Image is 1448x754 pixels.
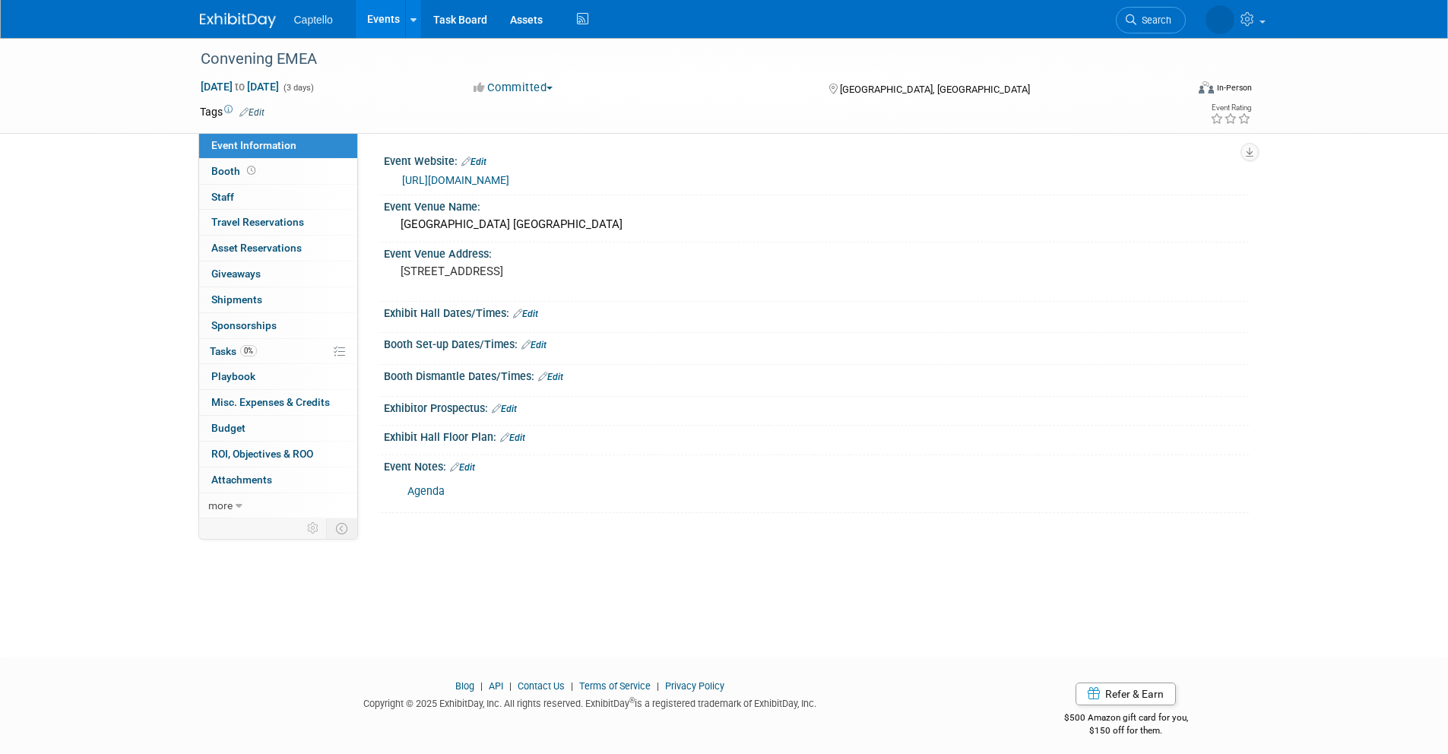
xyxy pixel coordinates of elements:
[1136,14,1171,26] span: Search
[199,467,357,493] a: Attachments
[518,680,565,692] a: Contact Us
[840,84,1030,95] span: [GEOGRAPHIC_DATA], [GEOGRAPHIC_DATA]
[211,191,234,203] span: Staff
[538,372,563,382] a: Edit
[200,104,265,119] td: Tags
[211,165,258,177] span: Booth
[1210,104,1251,112] div: Event Rating
[211,216,304,228] span: Travel Reservations
[200,13,276,28] img: ExhibitDay
[1076,683,1176,705] a: Refer & Earn
[211,319,277,331] span: Sponsorships
[239,107,265,118] a: Edit
[1003,702,1249,737] div: $500 Amazon gift card for you,
[199,159,357,184] a: Booth
[455,680,474,692] a: Blog
[1199,81,1214,93] img: Format-Inperson.png
[199,493,357,518] a: more
[211,268,261,280] span: Giveaways
[521,340,547,350] a: Edit
[199,390,357,415] a: Misc. Expenses & Credits
[384,150,1249,169] div: Event Website:
[1003,724,1249,737] div: $150 off for them.
[240,345,257,356] span: 0%
[407,485,445,498] a: Agenda
[489,680,503,692] a: API
[199,442,357,467] a: ROI, Objectives & ROO
[211,422,246,434] span: Budget
[211,474,272,486] span: Attachments
[199,133,357,158] a: Event Information
[199,416,357,441] a: Budget
[513,309,538,319] a: Edit
[200,80,280,93] span: [DATE] [DATE]
[211,242,302,254] span: Asset Reservations
[500,432,525,443] a: Edit
[505,680,515,692] span: |
[1206,5,1234,34] img: Mackenzie Hood
[579,680,651,692] a: Terms of Service
[210,345,257,357] span: Tasks
[1116,7,1186,33] a: Search
[1096,79,1253,102] div: Event Format
[567,680,577,692] span: |
[653,680,663,692] span: |
[384,333,1249,353] div: Booth Set-up Dates/Times:
[199,364,357,389] a: Playbook
[384,195,1249,214] div: Event Venue Name:
[450,462,475,473] a: Edit
[665,680,724,692] a: Privacy Policy
[384,365,1249,385] div: Booth Dismantle Dates/Times:
[468,80,559,96] button: Committed
[211,448,313,460] span: ROI, Objectives & ROO
[384,426,1249,445] div: Exhibit Hall Floor Plan:
[233,81,247,93] span: to
[244,165,258,176] span: Booth not reserved yet
[384,242,1249,261] div: Event Venue Address:
[492,404,517,414] a: Edit
[199,339,357,364] a: Tasks0%
[199,261,357,287] a: Giveaways
[1216,82,1252,93] div: In-Person
[477,680,486,692] span: |
[199,210,357,235] a: Travel Reservations
[300,518,327,538] td: Personalize Event Tab Strip
[402,174,509,186] a: [URL][DOMAIN_NAME]
[211,139,296,151] span: Event Information
[199,313,357,338] a: Sponsorships
[282,83,314,93] span: (3 days)
[211,370,255,382] span: Playbook
[326,518,357,538] td: Toggle Event Tabs
[199,185,357,210] a: Staff
[208,499,233,512] span: more
[199,236,357,261] a: Asset Reservations
[199,287,357,312] a: Shipments
[629,696,635,705] sup: ®
[384,397,1249,417] div: Exhibitor Prospectus:
[211,396,330,408] span: Misc. Expenses & Credits
[211,293,262,306] span: Shipments
[395,213,1237,236] div: [GEOGRAPHIC_DATA] [GEOGRAPHIC_DATA]
[384,455,1249,475] div: Event Notes:
[294,14,333,26] span: Captello
[195,46,1163,73] div: Convening EMEA
[200,693,981,711] div: Copyright © 2025 ExhibitDay, Inc. All rights reserved. ExhibitDay is a registered trademark of Ex...
[384,302,1249,322] div: Exhibit Hall Dates/Times:
[401,265,727,278] pre: [STREET_ADDRESS]
[461,157,486,167] a: Edit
